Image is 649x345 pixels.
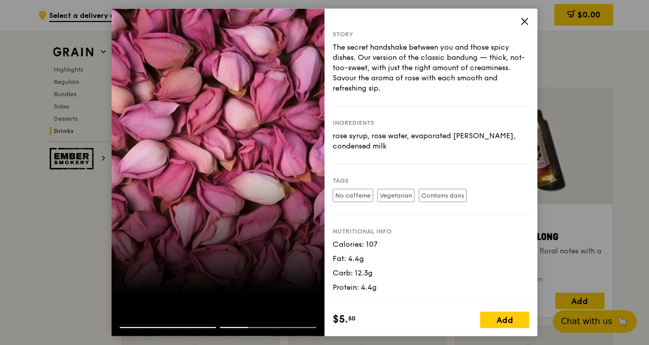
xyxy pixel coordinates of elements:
[348,314,356,322] span: 50
[333,177,529,185] div: Tags
[333,131,529,152] div: rose syrup, rose water, evaporated [PERSON_NAME], condensed milk
[333,312,348,327] span: $5.
[333,42,529,94] div: The secret handshake between you and those spicy dishes. Our version of the classic bandung — thi...
[333,240,529,250] div: Calories: 107
[333,119,529,127] div: Ingredients
[419,189,467,202] label: Contains dairy
[333,254,529,264] div: Fat: 4.4g
[333,30,529,38] div: Story
[333,189,373,202] label: No caffeine
[480,312,529,328] div: Add
[377,189,415,202] label: Vegetarian
[333,283,529,293] div: Protein: 4.4g
[333,268,529,278] div: Carb: 12.3g
[333,227,529,235] div: Nutritional info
